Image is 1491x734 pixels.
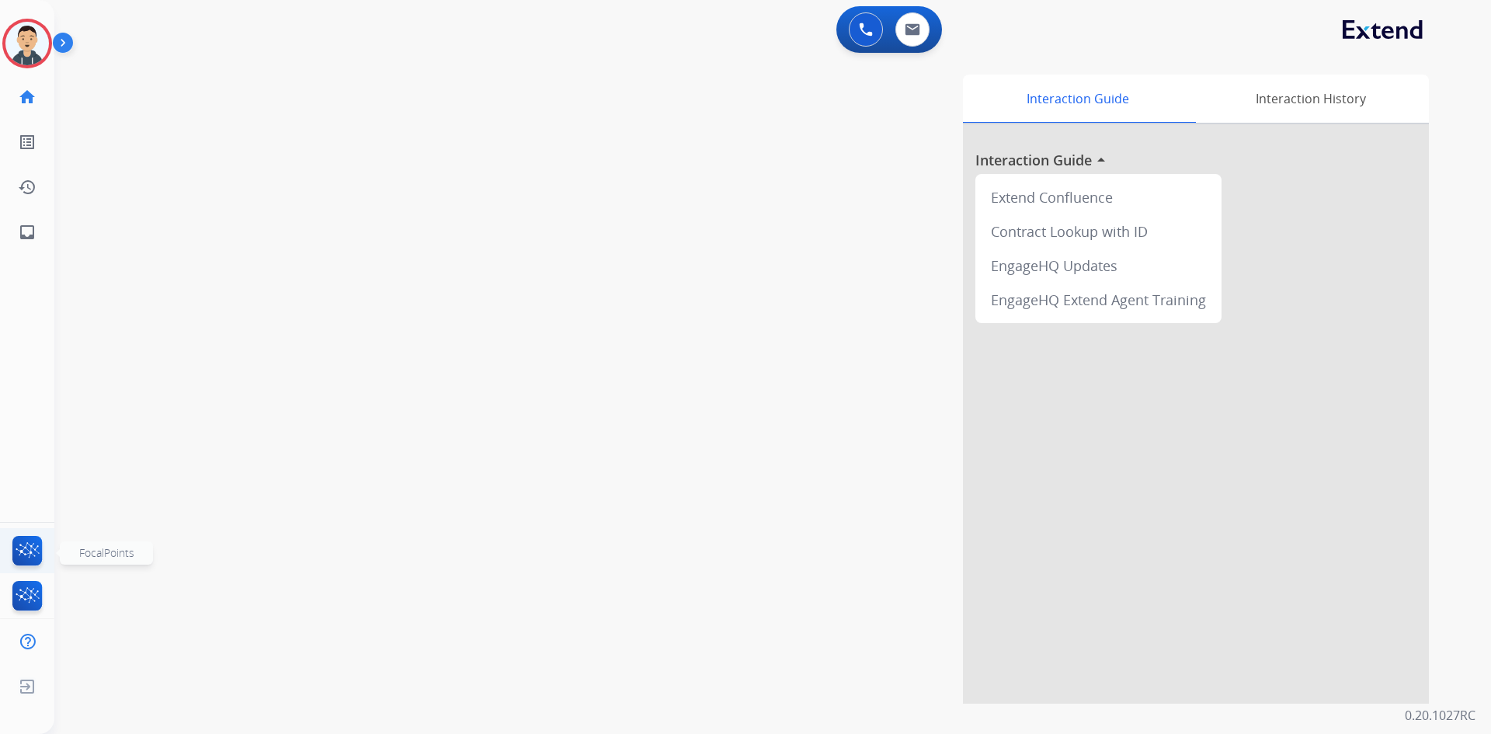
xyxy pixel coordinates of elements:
div: EngageHQ Updates [982,249,1215,283]
mat-icon: list_alt [18,133,36,151]
div: Interaction History [1192,75,1429,123]
div: Interaction Guide [963,75,1192,123]
div: Extend Confluence [982,180,1215,214]
mat-icon: history [18,178,36,197]
img: avatar [5,22,49,65]
p: 0.20.1027RC [1405,706,1475,725]
div: Contract Lookup with ID [982,214,1215,249]
mat-icon: home [18,88,36,106]
span: FocalPoints [79,545,134,560]
mat-icon: inbox [18,223,36,242]
div: EngageHQ Extend Agent Training [982,283,1215,317]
